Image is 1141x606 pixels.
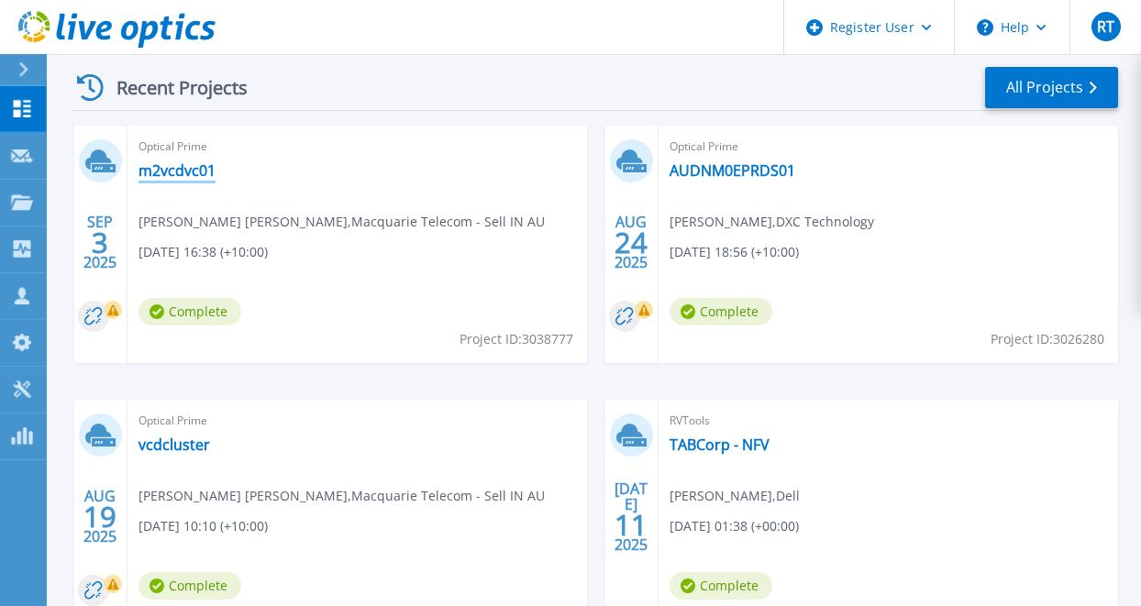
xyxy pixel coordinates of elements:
span: Complete [138,298,241,325]
span: 11 [615,517,648,533]
span: Optical Prime [138,411,576,431]
span: 3 [92,235,108,250]
span: [DATE] 16:38 (+10:00) [138,242,268,262]
span: Optical Prime [670,137,1107,157]
span: [PERSON_NAME] , Dell [670,486,800,506]
span: Project ID: 3026280 [991,329,1104,349]
div: [DATE] 2025 [614,483,648,550]
span: [PERSON_NAME] [PERSON_NAME] , Macquarie Telecom - Sell IN AU [138,486,545,506]
div: SEP 2025 [83,209,117,276]
span: Project ID: 3038777 [460,329,573,349]
span: RVTools [670,411,1107,431]
a: m2vcdvc01 [138,161,216,180]
div: Recent Projects [71,65,272,110]
span: [DATE] 18:56 (+10:00) [670,242,799,262]
span: 24 [615,235,648,250]
span: Complete [138,572,241,600]
span: RT [1097,19,1114,34]
span: Optical Prime [138,137,576,157]
div: AUG 2025 [614,209,648,276]
span: [PERSON_NAME] [PERSON_NAME] , Macquarie Telecom - Sell IN AU [138,212,545,232]
span: 19 [83,509,116,524]
a: TABCorp - NFV [670,435,770,454]
span: [DATE] 10:10 (+10:00) [138,516,268,536]
span: Complete [670,298,772,325]
span: [PERSON_NAME] , DXC Technology [670,212,874,232]
div: AUG 2025 [83,483,117,550]
a: All Projects [985,67,1118,108]
span: Complete [670,572,772,600]
a: AUDNM0EPRDS01 [670,161,795,180]
a: vcdcluster [138,435,210,454]
span: [DATE] 01:38 (+00:00) [670,516,799,536]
